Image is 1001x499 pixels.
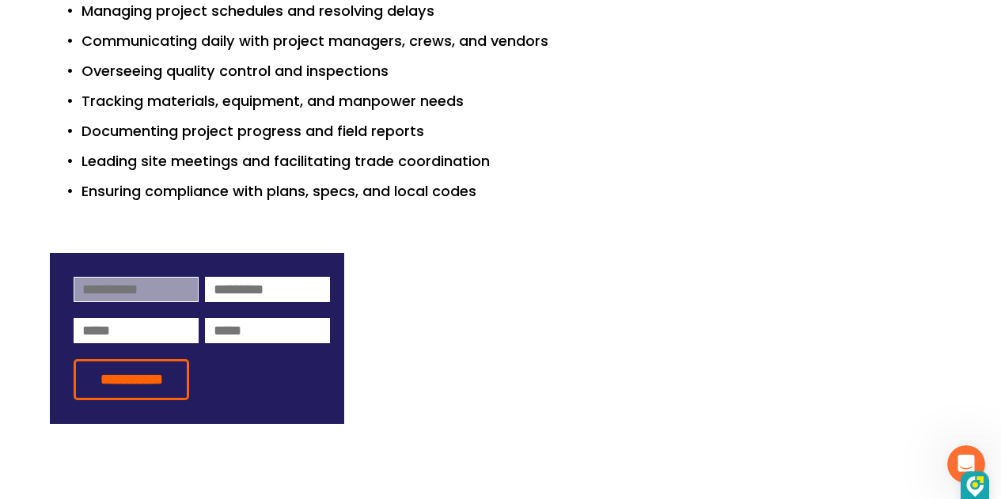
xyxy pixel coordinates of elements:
[82,120,951,143] p: Documenting project progress and field reports
[82,60,951,83] p: Overseeing quality control and inspections
[966,476,984,497] img: DzVsEph+IJtmAAAAAElFTkSuQmCC
[82,90,951,113] p: Tracking materials, equipment, and manpower needs
[947,445,985,483] iframe: Intercom live chat
[82,180,951,203] p: Ensuring compliance with plans, specs, and local codes
[82,150,951,173] p: Leading site meetings and facilitating trade coordination
[82,30,951,53] p: Communicating daily with project managers, crews, and vendors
